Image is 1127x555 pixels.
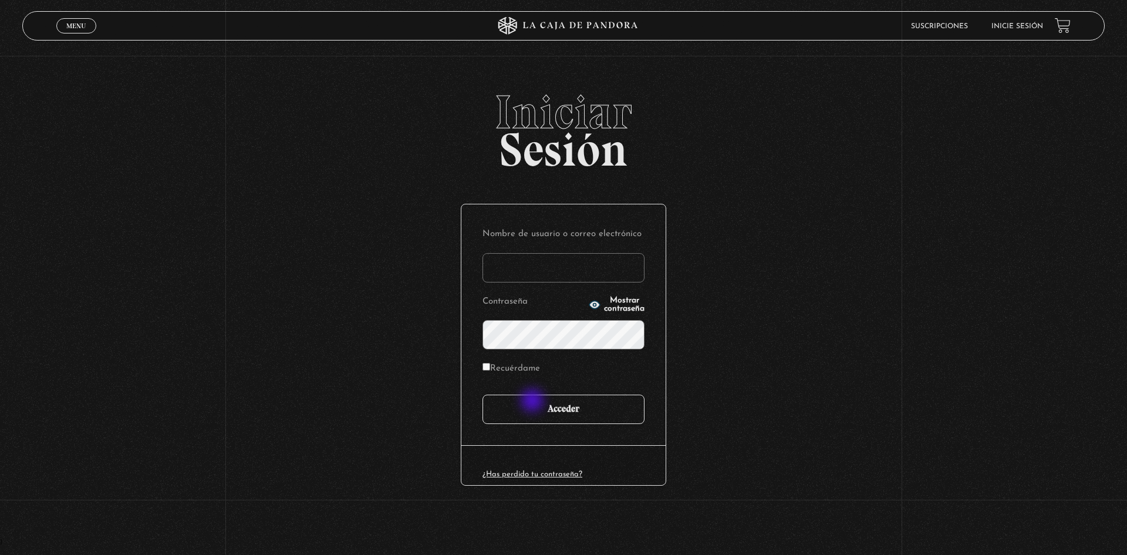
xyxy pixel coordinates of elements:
label: Contraseña [482,293,585,311]
h2: Sesión [22,89,1104,164]
input: Acceder [482,395,645,424]
span: Mostrar contraseña [604,297,645,313]
label: Recuérdame [482,360,540,378]
span: Iniciar [22,89,1104,136]
a: Inicie sesión [991,23,1043,30]
a: ¿Has perdido tu contraseña? [482,470,582,478]
span: Cerrar [63,32,90,41]
button: Mostrar contraseña [589,297,645,313]
a: Suscripciones [911,23,968,30]
a: View your shopping cart [1055,18,1071,33]
label: Nombre de usuario o correo electrónico [482,226,645,244]
input: Recuérdame [482,363,490,371]
span: Menu [66,22,86,29]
